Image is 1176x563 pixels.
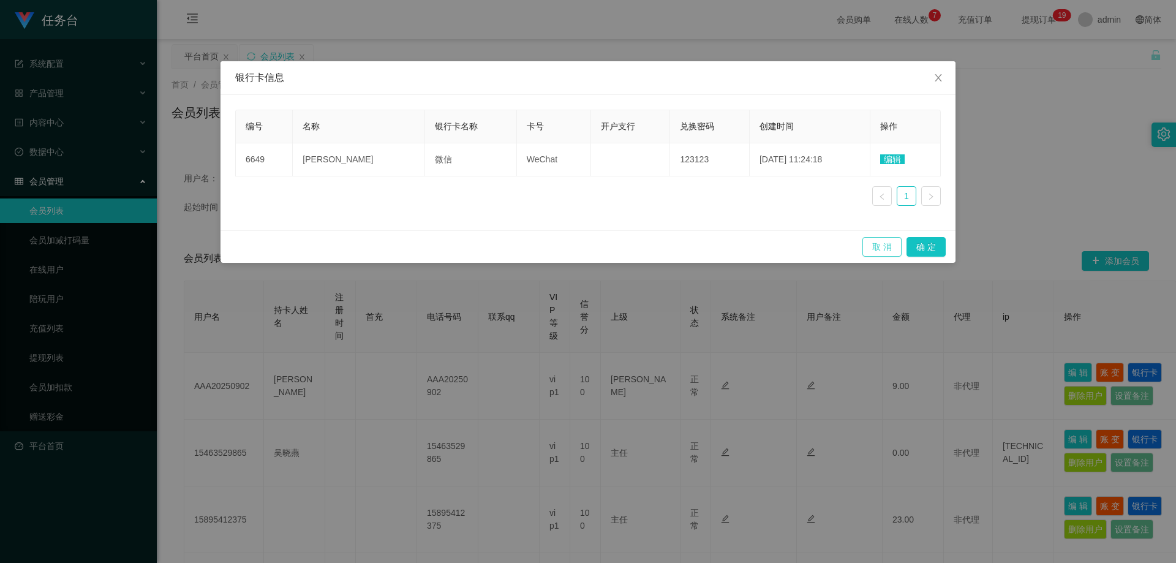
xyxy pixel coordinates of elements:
[303,121,320,131] span: 名称
[880,154,905,164] span: 编辑
[750,143,870,176] td: [DATE] 11:24:18
[246,121,263,131] span: 编号
[921,61,956,96] button: Close
[236,143,293,176] td: 6649
[878,193,886,200] i: 图标: left
[907,237,946,257] button: 确 定
[862,237,902,257] button: 取 消
[759,121,794,131] span: 创建时间
[921,186,941,206] li: 下一页
[680,154,709,164] span: 123123
[435,121,478,131] span: 银行卡名称
[601,121,635,131] span: 开户支行
[927,193,935,200] i: 图标: right
[680,121,714,131] span: 兑换密码
[897,186,916,206] li: 1
[527,121,544,131] span: 卡号
[933,73,943,83] i: 图标: close
[872,186,892,206] li: 上一页
[235,71,941,85] div: 银行卡信息
[435,154,452,164] span: 微信
[880,121,897,131] span: 操作
[527,154,557,164] span: WeChat
[303,154,373,164] span: [PERSON_NAME]
[897,187,916,205] a: 1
